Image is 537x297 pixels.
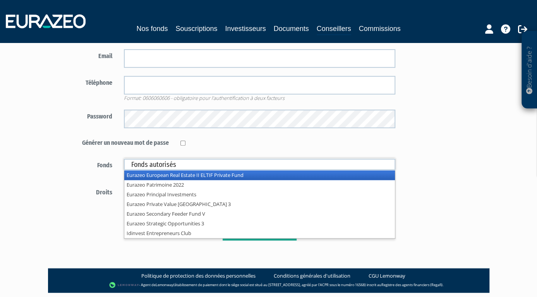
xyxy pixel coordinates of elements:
[124,199,395,209] li: Eurazeo Private Value [GEOGRAPHIC_DATA] 3
[109,281,139,289] img: logo-lemonway.png
[317,23,351,35] a: Conseillers
[369,272,405,280] a: CGU Lemonway
[62,76,118,88] label: Téléphone
[62,185,118,197] label: Droits
[525,35,534,105] p: Besoin d'aide ?
[124,190,395,199] li: Eurazeo Principal Investments
[136,23,168,34] a: Nos fonds
[6,14,86,28] img: 1732889491-logotype_eurazeo_blanc_rvb.png
[274,272,350,280] a: Conditions générales d'utilisation
[124,94,285,101] span: Format: 0606060606 - obligatoire pour l'authentification à deux facteurs
[381,282,443,287] a: Registre des agents financiers (Regafi)
[359,23,401,34] a: Commissions
[56,281,482,289] div: - Agent de (établissement de paiement dont le siège social est situé au [STREET_ADDRESS], agréé p...
[62,49,118,61] label: Email
[62,158,118,170] label: Fonds
[225,23,266,34] a: Investisseurs
[274,23,309,34] a: Documents
[62,110,118,121] label: Password
[156,282,173,287] a: Lemonway
[175,23,217,34] a: Souscriptions
[62,136,175,148] label: Générer un nouveau mot de passe
[124,180,395,190] li: Eurazeo Patrimoine 2022
[141,272,256,280] a: Politique de protection des données personnelles
[124,209,395,219] li: Eurazeo Secondary Feeder Fund V
[124,228,395,238] li: Idinvest Entrepreneurs Club
[124,170,395,180] li: Eurazeo European Real Estate II ELTIF Private Fund
[124,219,395,228] li: Eurazeo Strategic Opportunities 3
